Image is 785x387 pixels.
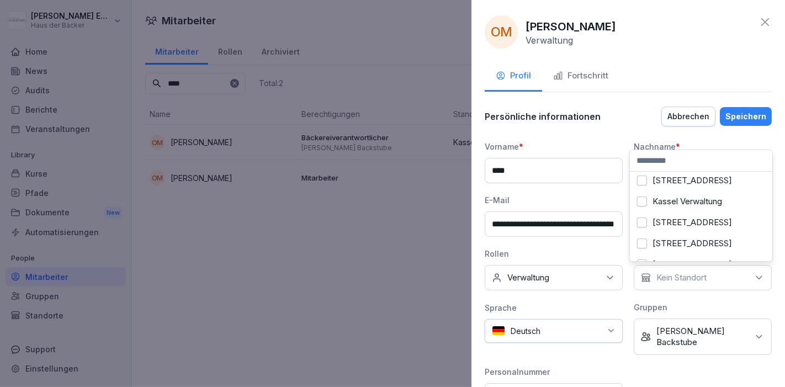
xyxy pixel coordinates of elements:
img: de.svg [492,326,505,336]
button: Abbrechen [661,107,715,126]
button: Fortschritt [542,62,619,92]
p: [PERSON_NAME] Backstube [656,326,748,348]
div: Personalnummer [485,366,623,378]
button: Speichern [720,107,772,126]
label: [STREET_ADDRESS] [653,218,732,227]
button: Profil [485,62,542,92]
div: Gruppen [634,301,772,313]
div: Speichern [725,110,766,123]
p: Persönliche informationen [485,111,601,122]
div: Fortschritt [553,70,608,82]
p: Verwaltung [526,35,573,46]
p: [PERSON_NAME] [526,18,616,35]
label: [STREET_ADDRESS] [653,259,732,269]
p: Verwaltung [507,272,549,283]
div: E-Mail [485,194,623,206]
p: Kein Standort [656,272,707,283]
div: OM [485,15,518,49]
div: Sprache [485,302,623,314]
div: Abbrechen [667,110,709,123]
div: Deutsch [485,319,623,343]
label: Kassel Verwaltung [653,197,722,206]
label: [STREET_ADDRESS] [653,238,732,248]
label: [STREET_ADDRESS] [653,176,732,185]
div: Nachname [634,141,772,152]
div: Profil [496,70,531,82]
div: Rollen [485,248,623,259]
div: Vorname [485,141,623,152]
